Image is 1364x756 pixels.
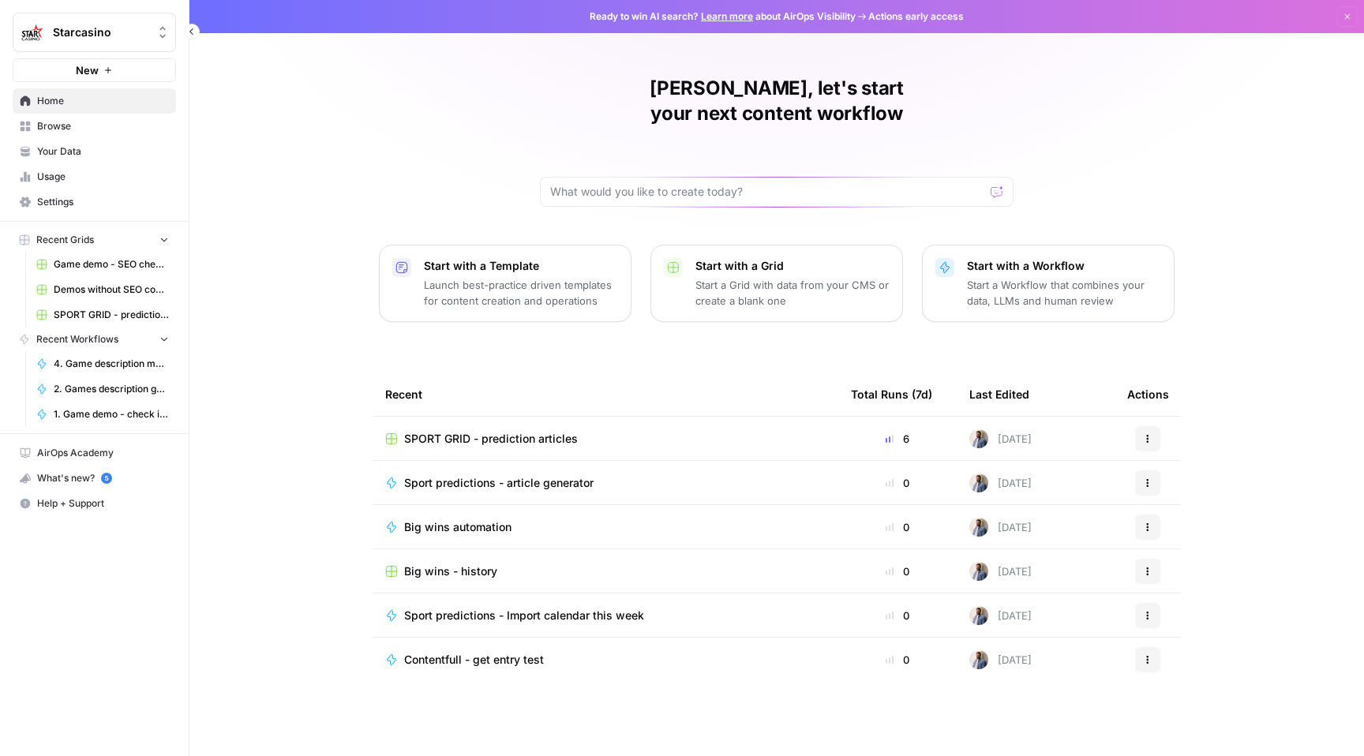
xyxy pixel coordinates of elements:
button: Workspace: Starcasino [13,13,176,52]
button: Start with a TemplateLaunch best-practice driven templates for content creation and operations [379,245,631,322]
span: Big wins automation [404,519,511,535]
span: 2. Games description generator [54,382,169,396]
button: Start with a WorkflowStart a Workflow that combines your data, LLMs and human review [922,245,1175,322]
span: Home [37,94,169,108]
div: 0 [851,475,944,491]
button: Recent Grids [13,228,176,252]
button: Start with a GridStart a Grid with data from your CMS or create a blank one [650,245,903,322]
span: Recent Workflows [36,332,118,346]
text: 5 [104,474,108,482]
span: SPORT GRID - prediction articles [54,308,169,322]
a: 4. Game description metadata translation [29,351,176,376]
span: Sport predictions - Import calendar this week [404,608,644,623]
div: 0 [851,608,944,623]
a: 2. Games description generator [29,376,176,402]
a: SPORT GRID - prediction articles [385,431,826,447]
span: SPORT GRID - prediction articles [404,431,578,447]
img: 542af2wjek5zirkck3dd1n2hljhm [969,650,988,669]
span: AirOps Academy [37,446,169,460]
span: Game demo - SEO check - ALL GAMES [54,257,169,271]
span: Recent Grids [36,233,94,247]
button: What's new? 5 [13,466,176,491]
a: 5 [101,473,112,484]
a: Your Data [13,139,176,164]
a: Sport predictions - article generator [385,475,826,491]
div: 0 [851,652,944,668]
div: What's new? [13,466,175,490]
span: Contentfull - get entry test [404,652,544,668]
div: 0 [851,563,944,579]
span: Settings [37,195,169,209]
div: [DATE] [969,606,1032,625]
img: 542af2wjek5zirkck3dd1n2hljhm [969,518,988,537]
p: Start a Grid with data from your CMS or create a blank one [695,277,890,309]
div: Total Runs (7d) [851,372,932,416]
a: Browse [13,114,176,139]
span: Usage [37,170,169,184]
span: Big wins - history [404,563,497,579]
a: Demos without SEO content [29,277,176,302]
div: [DATE] [969,473,1032,492]
div: [DATE] [969,429,1032,448]
button: Recent Workflows [13,327,176,351]
a: Big wins - history [385,563,826,579]
a: Big wins automation [385,519,826,535]
span: Demos without SEO content [54,283,169,297]
span: 1. Game demo - check if SEO text exist [54,407,169,421]
div: [DATE] [969,562,1032,581]
button: Help + Support [13,491,176,516]
span: 4. Game description metadata translation [54,357,169,371]
p: Start with a Grid [695,258,890,274]
div: 0 [851,519,944,535]
div: [DATE] [969,650,1032,669]
a: 1. Game demo - check if SEO text exist [29,402,176,427]
div: Recent [385,372,826,416]
a: Settings [13,189,176,215]
a: Learn more [701,10,753,22]
span: Browse [37,119,169,133]
p: Launch best-practice driven templates for content creation and operations [424,277,618,309]
a: Home [13,88,176,114]
a: Usage [13,164,176,189]
span: Starcasino [53,24,148,40]
img: 542af2wjek5zirkck3dd1n2hljhm [969,606,988,625]
p: Start with a Workflow [967,258,1161,274]
p: Start with a Template [424,258,618,274]
input: What would you like to create today? [550,184,984,200]
span: Ready to win AI search? about AirOps Visibility [590,9,856,24]
img: Starcasino Logo [18,18,47,47]
span: Sport predictions - article generator [404,475,594,491]
a: Contentfull - get entry test [385,652,826,668]
div: Actions [1127,372,1169,416]
div: 6 [851,431,944,447]
p: Start a Workflow that combines your data, LLMs and human review [967,277,1161,309]
img: 542af2wjek5zirkck3dd1n2hljhm [969,473,988,492]
a: Game demo - SEO check - ALL GAMES [29,252,176,277]
a: Sport predictions - Import calendar this week [385,608,826,623]
span: Actions early access [868,9,964,24]
button: New [13,58,176,82]
span: Help + Support [37,496,169,511]
a: AirOps Academy [13,440,176,466]
h1: [PERSON_NAME], let's start your next content workflow [540,76,1014,126]
div: [DATE] [969,518,1032,537]
div: Last Edited [969,372,1029,416]
a: SPORT GRID - prediction articles [29,302,176,327]
span: New [76,62,99,78]
img: 542af2wjek5zirkck3dd1n2hljhm [969,429,988,448]
img: 542af2wjek5zirkck3dd1n2hljhm [969,562,988,581]
span: Your Data [37,144,169,159]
